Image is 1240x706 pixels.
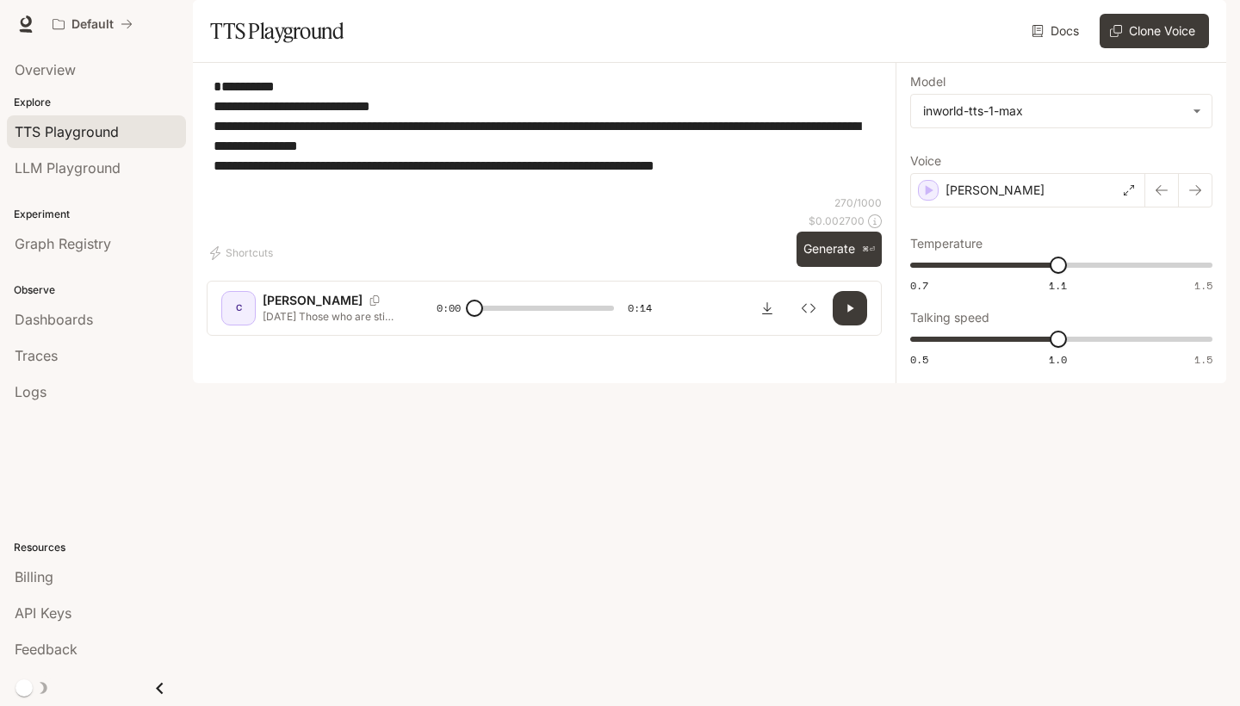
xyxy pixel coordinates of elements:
span: 1.0 [1049,352,1067,367]
span: 1.1 [1049,278,1067,293]
p: Temperature [910,238,983,250]
p: [PERSON_NAME] [263,292,363,309]
button: Shortcuts [207,239,280,267]
p: Model [910,76,945,88]
a: Docs [1028,14,1086,48]
p: [PERSON_NAME] [945,182,1045,199]
span: 1.5 [1194,278,1212,293]
iframe: Intercom live chat [1181,647,1223,689]
p: Voice [910,155,941,167]
p: [DATE] Those who are still confused: When she told the question the other person answer it and as... [263,309,395,324]
div: inworld-tts-1-max [911,95,1212,127]
p: ⌘⏎ [862,245,875,255]
span: 1.5 [1194,352,1212,367]
button: Generate⌘⏎ [797,232,882,267]
span: 0:00 [437,300,461,317]
span: 0.5 [910,352,928,367]
div: C [225,294,252,322]
button: Download audio [750,291,784,325]
p: 270 / 1000 [834,195,882,210]
button: Inspect [791,291,826,325]
button: All workspaces [45,7,140,41]
button: Copy Voice ID [363,295,387,306]
div: inworld-tts-1-max [923,102,1184,120]
span: 0.7 [910,278,928,293]
h1: TTS Playground [210,14,344,48]
p: Talking speed [910,312,989,324]
button: Clone Voice [1100,14,1209,48]
span: 0:14 [628,300,652,317]
p: Default [71,17,114,32]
